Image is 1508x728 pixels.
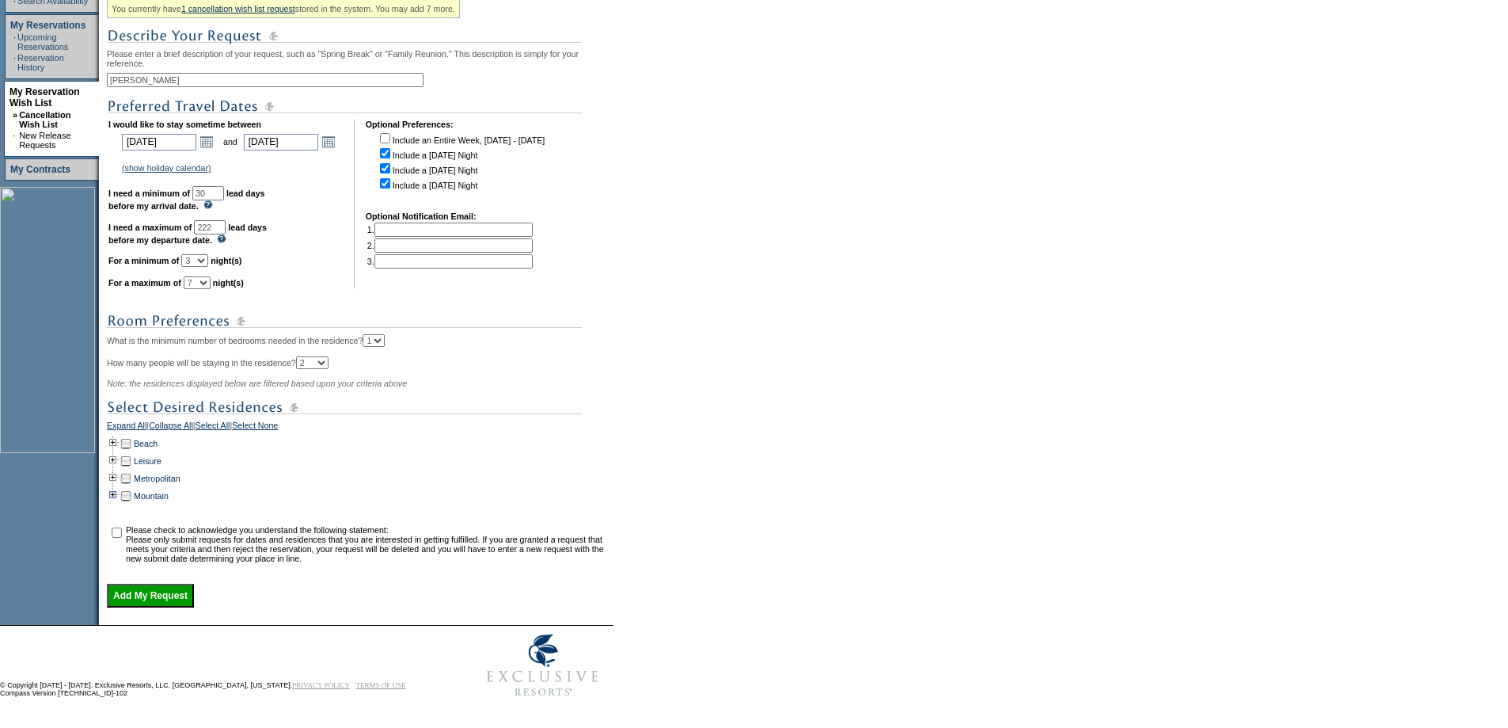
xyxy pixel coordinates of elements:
[232,421,278,435] a: Select None
[122,163,211,173] a: (show holiday calendar)
[19,131,70,150] a: New Release Requests
[13,53,16,72] td: ·
[108,256,179,265] b: For a minimum of
[13,131,17,150] td: ·
[108,189,265,211] b: lead days before my arrival date.
[122,134,196,151] input: Date format: M/D/Y. Shortcut keys: [T] for Today. [UP] or [.] for Next Day. [DOWN] or [,] for Pre...
[366,212,477,221] b: Optional Notification Email:
[17,53,64,72] a: Reservation History
[213,278,244,288] b: night(s)
[211,256,241,265] b: night(s)
[292,681,350,689] a: PRIVACY POLICY
[17,32,68,51] a: Upcoming Reservations
[356,681,406,689] a: TERMS OF USE
[10,164,70,175] a: My Contracts
[9,86,80,109] a: My Reservation Wish List
[367,254,533,269] td: 3.
[196,421,230,435] a: Select All
[367,223,533,237] td: 1.
[13,110,17,120] b: »
[367,238,533,253] td: 2.
[134,439,158,448] a: Beach
[13,32,16,51] td: ·
[134,474,180,483] a: Metropolitan
[108,278,181,288] b: For a maximum of
[107,379,407,388] span: Note: the residences displayed below are filtered based upon your criteria above
[181,4,295,13] a: 1 cancellation wish list request
[108,189,190,198] b: I need a minimum of
[126,525,608,563] td: Please check to acknowledge you understand the following statement: Please only submit requests f...
[19,110,70,129] a: Cancellation Wish List
[217,234,226,243] img: questionMark_lightBlue.gif
[107,421,610,435] div: | | |
[221,131,240,153] td: and
[10,20,85,31] a: My Reservations
[108,223,192,232] b: I need a maximum of
[107,421,146,435] a: Expand All
[134,491,169,501] a: Mountain
[377,131,545,200] td: Include an Entire Week, [DATE] - [DATE] Include a [DATE] Night Include a [DATE] Night Include a [...
[107,311,582,331] img: subTtlRoomPreferences.gif
[108,120,261,129] b: I would like to stay sometime between
[108,223,267,245] b: lead days before my departure date.
[198,133,215,151] a: Open the calendar popup.
[149,421,193,435] a: Collapse All
[320,133,337,151] a: Open the calendar popup.
[203,200,213,209] img: questionMark_lightBlue.gif
[244,134,318,151] input: Date format: M/D/Y. Shortcut keys: [T] for Today. [UP] or [.] for Next Day. [DOWN] or [,] for Pre...
[107,584,194,608] input: Add My Request
[366,120,454,129] b: Optional Preferences:
[472,626,613,705] img: Exclusive Resorts
[134,456,161,466] a: Leisure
